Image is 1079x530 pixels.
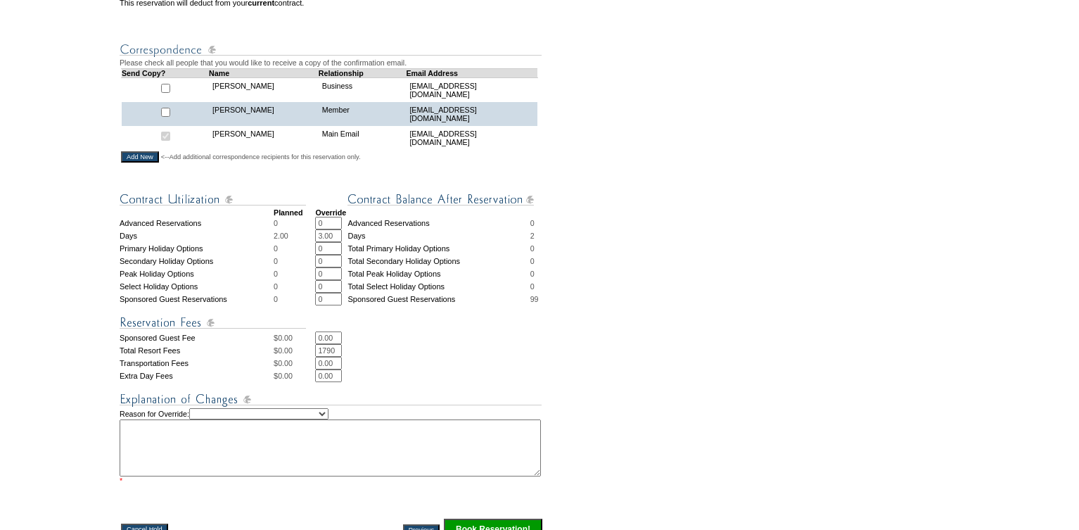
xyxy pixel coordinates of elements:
td: Days [347,229,530,242]
span: 0 [274,257,278,265]
span: 0.00 [278,334,293,342]
td: Total Resort Fees [120,344,274,357]
span: 0.00 [278,372,293,380]
td: Advanced Reservations [120,217,274,229]
td: Extra Day Fees [120,370,274,382]
td: Email Address [406,68,537,77]
span: 0 [274,219,278,227]
td: Select Holiday Options [120,280,274,293]
td: Primary Holiday Options [120,242,274,255]
td: Peak Holiday Options [120,267,274,280]
input: Add New [121,151,159,163]
span: 0 [274,244,278,253]
img: Explanation of Changes [120,391,542,408]
strong: Planned [274,208,302,217]
td: $ [274,344,315,357]
span: <--Add additional correspondence recipients for this reservation only. [161,153,361,161]
td: $ [274,332,315,344]
td: [EMAIL_ADDRESS][DOMAIN_NAME] [406,102,537,126]
span: 0 [530,244,535,253]
span: 0 [530,270,535,278]
img: Reservation Fees [120,314,306,332]
td: [EMAIL_ADDRESS][DOMAIN_NAME] [406,77,537,102]
td: Total Secondary Holiday Options [347,255,530,267]
td: [PERSON_NAME] [209,102,319,126]
span: 99 [530,295,539,303]
span: 0.00 [278,346,293,355]
td: Days [120,229,274,242]
td: $ [274,370,315,382]
td: Main Email [319,126,407,150]
td: Relationship [319,68,407,77]
td: Reason for Override: [120,408,544,485]
td: Name [209,68,319,77]
span: Please check all people that you would like to receive a copy of the confirmation email. [120,58,407,67]
span: 0 [274,282,278,291]
span: 2 [530,232,535,240]
td: Sponsored Guest Fee [120,332,274,344]
img: Contract Balance After Reservation [347,191,534,208]
span: 0 [274,295,278,303]
span: 0.00 [278,359,293,367]
td: Business [319,77,407,102]
td: Total Peak Holiday Options [347,267,530,280]
strong: Override [315,208,346,217]
td: Total Select Holiday Options [347,280,530,293]
td: Advanced Reservations [347,217,530,229]
span: 0 [274,270,278,278]
span: 2.00 [274,232,288,240]
span: 0 [530,282,535,291]
span: 0 [530,257,535,265]
td: Send Copy? [122,68,210,77]
td: [PERSON_NAME] [209,126,319,150]
img: Contract Utilization [120,191,306,208]
td: Transportation Fees [120,357,274,370]
td: Member [319,102,407,126]
td: $ [274,357,315,370]
td: Sponsored Guest Reservations [120,293,274,305]
span: 0 [530,219,535,227]
td: Sponsored Guest Reservations [347,293,530,305]
td: Secondary Holiday Options [120,255,274,267]
td: [PERSON_NAME] [209,77,319,102]
td: [EMAIL_ADDRESS][DOMAIN_NAME] [406,126,537,150]
td: Total Primary Holiday Options [347,242,530,255]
